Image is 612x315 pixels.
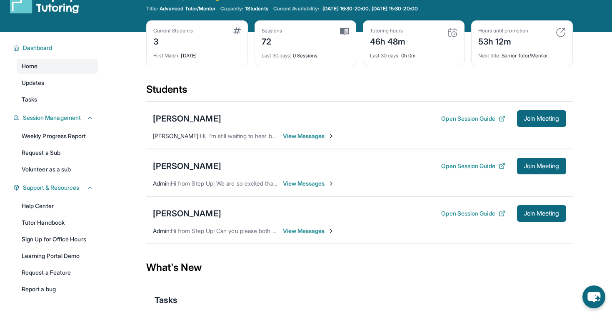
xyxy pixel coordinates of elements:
[262,27,282,34] div: Sessions
[283,132,335,140] span: View Messages
[153,160,221,172] div: [PERSON_NAME]
[146,249,573,286] div: What's New
[17,75,98,90] a: Updates
[23,184,79,192] span: Support & Resources
[22,95,37,104] span: Tasks
[22,79,45,87] span: Updates
[153,47,241,59] div: [DATE]
[17,215,98,230] a: Tutor Handbook
[220,5,243,12] span: Capacity:
[155,294,177,306] span: Tasks
[322,5,418,12] span: [DATE] 16:30-20:00, [DATE] 15:30-20:00
[321,5,420,12] a: [DATE] 16:30-20:00, [DATE] 15:30-20:00
[20,44,93,52] button: Dashboard
[370,47,457,59] div: 0h 0m
[556,27,566,37] img: card
[370,27,406,34] div: Tutoring hours
[582,285,605,308] button: chat-button
[262,52,292,59] span: Last 30 days :
[22,62,37,70] span: Home
[524,211,560,216] span: Join Meeting
[262,34,282,47] div: 72
[447,27,457,37] img: card
[153,208,221,219] div: [PERSON_NAME]
[17,282,98,297] a: Report a bug
[153,27,193,34] div: Current Students
[146,83,573,101] div: Students
[441,162,505,170] button: Open Session Guide
[146,5,158,12] span: Title:
[23,44,52,52] span: Dashboard
[153,34,193,47] div: 3
[370,52,400,59] span: Last 30 days :
[524,164,560,169] span: Join Meeting
[23,114,81,122] span: Session Management
[17,162,98,177] a: Volunteer as a sub
[17,92,98,107] a: Tasks
[245,5,268,12] span: 1 Students
[153,52,180,59] span: First Match :
[340,27,349,35] img: card
[153,227,171,234] span: Admin :
[17,265,98,280] a: Request a Feature
[153,132,200,139] span: [PERSON_NAME] :
[262,47,349,59] div: 0 Sessions
[17,198,98,213] a: Help Center
[517,205,566,222] button: Join Meeting
[517,110,566,127] button: Join Meeting
[328,133,335,139] img: Chevron-Right
[17,248,98,263] a: Learning Portal Demo
[17,232,98,247] a: Sign Up for Office Hours
[17,129,98,144] a: Weekly Progress Report
[441,114,505,123] button: Open Session Guide
[20,184,93,192] button: Support & Resources
[153,180,171,187] span: Admin :
[370,34,406,47] div: 46h 48m
[273,5,319,12] span: Current Availability:
[20,114,93,122] button: Session Management
[160,5,215,12] span: Advanced Tutor/Mentor
[153,113,221,124] div: [PERSON_NAME]
[478,47,566,59] div: Senior Tutor/Mentor
[478,27,528,34] div: Hours until promotion
[283,227,335,235] span: View Messages
[441,209,505,218] button: Open Session Guide
[517,158,566,174] button: Join Meeting
[524,116,560,121] span: Join Meeting
[17,145,98,160] a: Request a Sub
[283,179,335,188] span: View Messages
[478,34,528,47] div: 53h 12m
[233,27,241,34] img: card
[328,228,335,234] img: Chevron-Right
[478,52,501,59] span: Next title :
[17,59,98,74] a: Home
[328,180,335,187] img: Chevron-Right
